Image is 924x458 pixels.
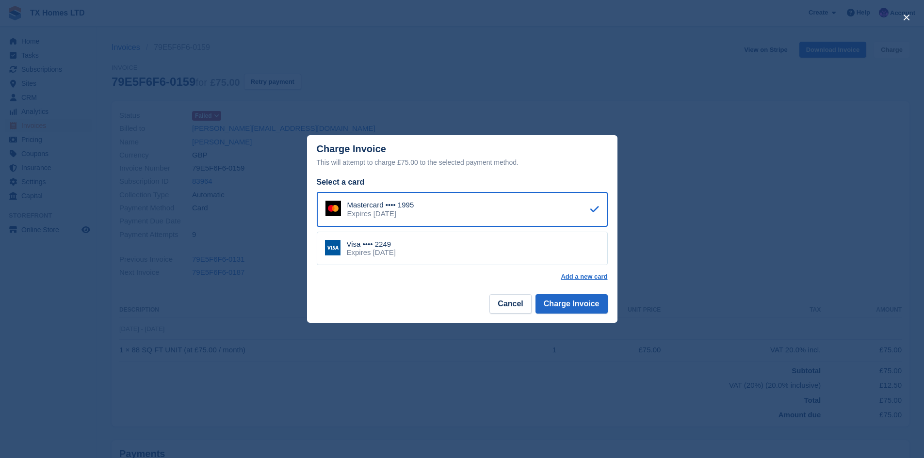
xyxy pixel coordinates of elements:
div: Charge Invoice [317,143,608,168]
img: Mastercard Logo [325,201,341,216]
div: Expires [DATE] [347,209,414,218]
div: Mastercard •••• 1995 [347,201,414,209]
a: Add a new card [561,273,607,281]
div: Select a card [317,176,608,188]
div: This will attempt to charge £75.00 to the selected payment method. [317,157,608,168]
div: Expires [DATE] [347,248,396,257]
button: Cancel [489,294,531,314]
img: Visa Logo [325,240,340,255]
div: Visa •••• 2249 [347,240,396,249]
button: Charge Invoice [535,294,608,314]
button: close [899,10,914,25]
